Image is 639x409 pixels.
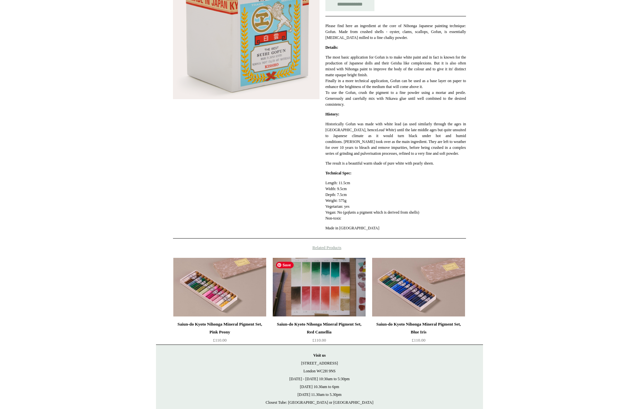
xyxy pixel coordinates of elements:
p: Please find here an ingredient at the core of Nihonga Japanese painting technique: Gofun. Made fr... [325,23,466,41]
img: Saiun-do Kyoto Nihonga Mineral Pigment Set, Pink Peony [173,258,266,317]
a: Saiun-do Kyoto Nihonga Mineral Pigment Set, Pink Peony £110.00 [173,320,266,347]
a: Saiun-do Kyoto Nihonga Mineral Pigment Set, Blue Iris £110.00 [372,320,465,347]
h4: Related Products [156,245,483,250]
div: Saiun-do Kyoto Nihonga Mineral Pigment Set, Pink Peony [175,320,265,336]
a: Saiun-do Kyoto Nihonga Mineral Pigment Set, Pink Peony Saiun-do Kyoto Nihonga Mineral Pigment Set... [173,258,266,317]
em: Lead White [376,128,394,132]
a: Saiun-do Kyoto Nihonga Mineral Pigment Set, Red Camellia £110.00 [273,320,366,347]
span: £110.00 [412,338,425,343]
p: Made in [GEOGRAPHIC_DATA] [325,225,466,231]
strong: Details: [325,45,338,50]
div: Saiun-do Kyoto Nihonga Mineral Pigment Set, Blue Iris [374,320,463,336]
p: Historically Gofun was made with white lead (as used similarly through the ages in [GEOGRAPHIC_DA... [325,121,466,156]
em: gofun [344,210,353,215]
span: £110.00 [213,338,227,343]
a: Saiun-do Kyoto Nihonga Mineral Pigment Set, Red Camellia Saiun-do Kyoto Nihonga Mineral Pigment S... [273,258,366,317]
img: Saiun-do Kyoto Nihonga Mineral Pigment Set, Blue Iris [372,258,465,317]
p: [STREET_ADDRESS] London WC2H 9NS [DATE] - [DATE] 10:30am to 5:30pm [DATE] 10.30am to 6pm [DATE] 1... [163,351,476,406]
strong: Visit us [313,353,326,358]
strong: Technical Spec: [325,171,352,175]
p: The most basic application for Gofun is to make white paint and in fact is known for the producti... [325,54,466,107]
span: Save [276,262,294,268]
a: Saiun-do Kyoto Nihonga Mineral Pigment Set, Blue Iris Saiun-do Kyoto Nihonga Mineral Pigment Set,... [372,258,465,317]
strong: History: [325,112,339,116]
p: Length: 11.5cm Width: 9.5cm Depth: 7.5cm Weight: 575g Vegetarian: yes Vegan: No ( is a pigment wh... [325,180,466,221]
img: Saiun-do Kyoto Nihonga Mineral Pigment Set, Red Camellia [273,258,366,317]
span: £110.00 [312,338,326,343]
div: Saiun-do Kyoto Nihonga Mineral Pigment Set, Red Camellia [274,320,364,336]
p: The result is a beautiful warm shade of pure white with pearly sheen. [325,160,466,166]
